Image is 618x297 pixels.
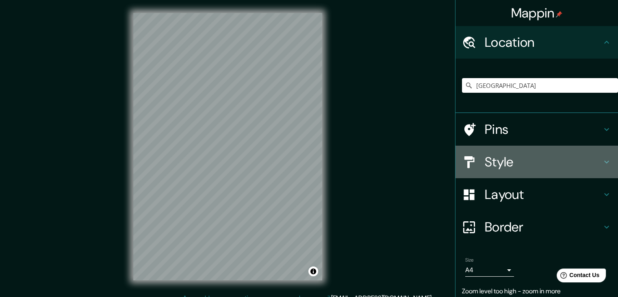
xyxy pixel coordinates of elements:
h4: Pins [485,121,602,138]
label: Size [465,257,474,264]
h4: Border [485,219,602,235]
div: Style [455,146,618,178]
div: Border [455,211,618,243]
iframe: Help widget launcher [546,265,609,288]
p: Zoom level too high - zoom in more [462,286,611,296]
h4: Mappin [511,5,563,21]
canvas: Map [133,13,322,280]
h4: Layout [485,186,602,203]
div: A4 [465,264,514,277]
h4: Style [485,154,602,170]
input: Pick your city or area [462,78,618,93]
img: pin-icon.png [556,11,562,17]
div: Pins [455,113,618,146]
div: Location [455,26,618,59]
div: Layout [455,178,618,211]
button: Toggle attribution [308,266,318,276]
h4: Location [485,34,602,50]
